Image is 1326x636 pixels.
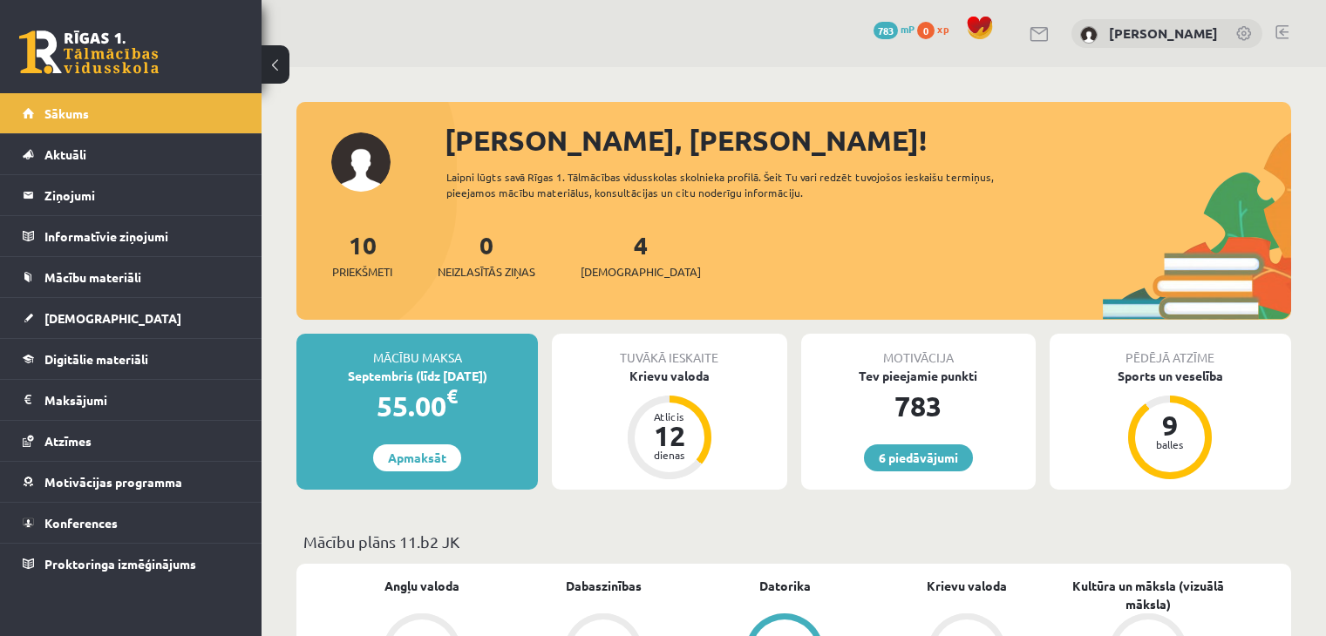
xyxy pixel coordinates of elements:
span: [DEMOGRAPHIC_DATA] [44,310,181,326]
div: [PERSON_NAME], [PERSON_NAME]! [445,119,1291,161]
div: 783 [801,385,1036,427]
span: Priekšmeti [332,263,392,281]
div: balles [1144,439,1196,450]
a: [PERSON_NAME] [1109,24,1218,42]
a: Informatīvie ziņojumi [23,216,240,256]
span: 0 [917,22,935,39]
a: Krievu valoda Atlicis 12 dienas [552,367,786,482]
span: Atzīmes [44,433,92,449]
div: Tev pieejamie punkti [801,367,1036,385]
span: xp [937,22,949,36]
div: 12 [643,422,696,450]
a: Sākums [23,93,240,133]
a: Krievu valoda [927,577,1007,595]
div: Motivācija [801,334,1036,367]
div: Mācību maksa [296,334,538,367]
a: 6 piedāvājumi [864,444,973,471]
a: Rīgas 1. Tālmācības vidusskola [19,30,159,74]
a: Ziņojumi [23,175,240,215]
a: 783 mP [874,22,915,36]
span: [DEMOGRAPHIC_DATA] [581,263,701,281]
span: 783 [874,22,898,39]
span: Aktuāli [44,146,86,162]
span: Mācību materiāli [44,269,141,285]
p: Mācību plāns 11.b2 JK [303,530,1284,553]
div: 55.00 [296,385,538,427]
span: Neizlasītās ziņas [438,263,535,281]
span: € [446,383,458,409]
a: 10Priekšmeti [332,229,392,281]
a: Apmaksāt [373,444,461,471]
legend: Maksājumi [44,380,240,420]
a: Motivācijas programma [23,462,240,502]
a: Mācību materiāli [23,257,240,297]
div: Pēdējā atzīme [1050,334,1291,367]
div: Tuvākā ieskaite [552,334,786,367]
a: 4[DEMOGRAPHIC_DATA] [581,229,701,281]
div: 9 [1144,411,1196,439]
a: [DEMOGRAPHIC_DATA] [23,298,240,338]
a: Datorika [759,577,811,595]
a: Digitālie materiāli [23,339,240,379]
a: Atzīmes [23,421,240,461]
div: Atlicis [643,411,696,422]
a: Proktoringa izmēģinājums [23,544,240,584]
div: Laipni lūgts savā Rīgas 1. Tālmācības vidusskolas skolnieka profilā. Šeit Tu vari redzēt tuvojošo... [446,169,1044,200]
legend: Informatīvie ziņojumi [44,216,240,256]
a: Sports un veselība 9 balles [1050,367,1291,482]
span: Motivācijas programma [44,474,182,490]
div: Septembris (līdz [DATE]) [296,367,538,385]
span: Digitālie materiāli [44,351,148,367]
div: dienas [643,450,696,460]
img: Leonards Nākmanis [1080,26,1098,44]
span: mP [901,22,915,36]
a: 0Neizlasītās ziņas [438,229,535,281]
legend: Ziņojumi [44,175,240,215]
a: Angļu valoda [384,577,459,595]
a: Maksājumi [23,380,240,420]
span: Proktoringa izmēģinājums [44,556,196,572]
a: 0 xp [917,22,957,36]
a: Dabaszinības [566,577,642,595]
span: Sākums [44,105,89,121]
a: Kultūra un māksla (vizuālā māksla) [1057,577,1239,613]
a: Konferences [23,503,240,543]
div: Krievu valoda [552,367,786,385]
div: Sports un veselība [1050,367,1291,385]
span: Konferences [44,515,118,531]
a: Aktuāli [23,134,240,174]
